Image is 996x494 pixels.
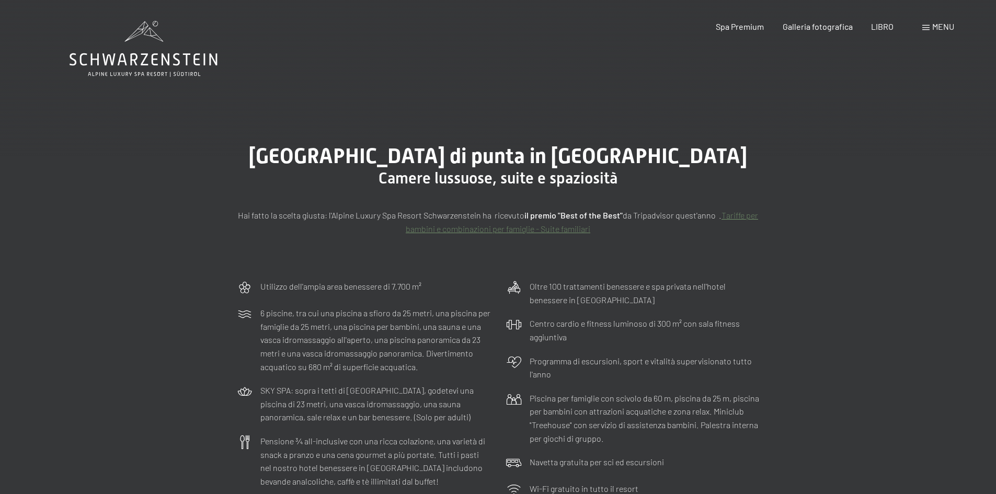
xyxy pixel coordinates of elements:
font: Hai fatto la scelta giusta: l'Alpine Luxury Spa Resort Schwarzenstein ha ricevuto [238,210,524,220]
font: Utilizzo dell'ampia area benessere di 7.700 m² [260,281,421,291]
a: Galleria fotografica [783,21,853,31]
font: 6 piscine, tra cui una piscina a sfioro da 25 metri, una piscina per famiglie da 25 metri, una pi... [260,308,490,371]
font: Oltre 100 trattamenti benessere e spa privata nell'hotel benessere in [GEOGRAPHIC_DATA] [530,281,726,305]
font: Programma di escursioni, sport e vitalità supervisionato tutto l'anno [530,356,752,380]
font: Piscina per famiglie con scivolo da 60 m, piscina da 25 m, piscina per bambini con attrazioni acq... [530,393,759,443]
font: [GEOGRAPHIC_DATA] di punta in [GEOGRAPHIC_DATA] [249,144,747,168]
font: da Tripadvisor quest'anno . [623,210,722,220]
font: Pensione ¾ all-inclusive con una ricca colazione, una varietà di snack a pranzo e una cena gourme... [260,436,485,486]
a: Tariffe per bambini e combinazioni per famiglie - Suite familiari [406,210,758,234]
font: Camere lussuose, suite e spaziosità [379,169,617,187]
font: il premio "Best of the Best" [524,210,623,220]
font: menu [932,21,954,31]
font: Centro cardio e fitness luminoso di 300 m² con sala fitness aggiuntiva [530,318,740,342]
font: Navetta gratuita per sci ed escursioni [530,457,664,467]
font: SKY SPA: sopra i tetti di [GEOGRAPHIC_DATA], godetevi una piscina di 23 metri, una vasca idromass... [260,385,474,422]
a: Spa Premium [716,21,764,31]
a: LIBRO [871,21,894,31]
font: Wi-Fi gratuito in tutto il resort [530,484,638,493]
